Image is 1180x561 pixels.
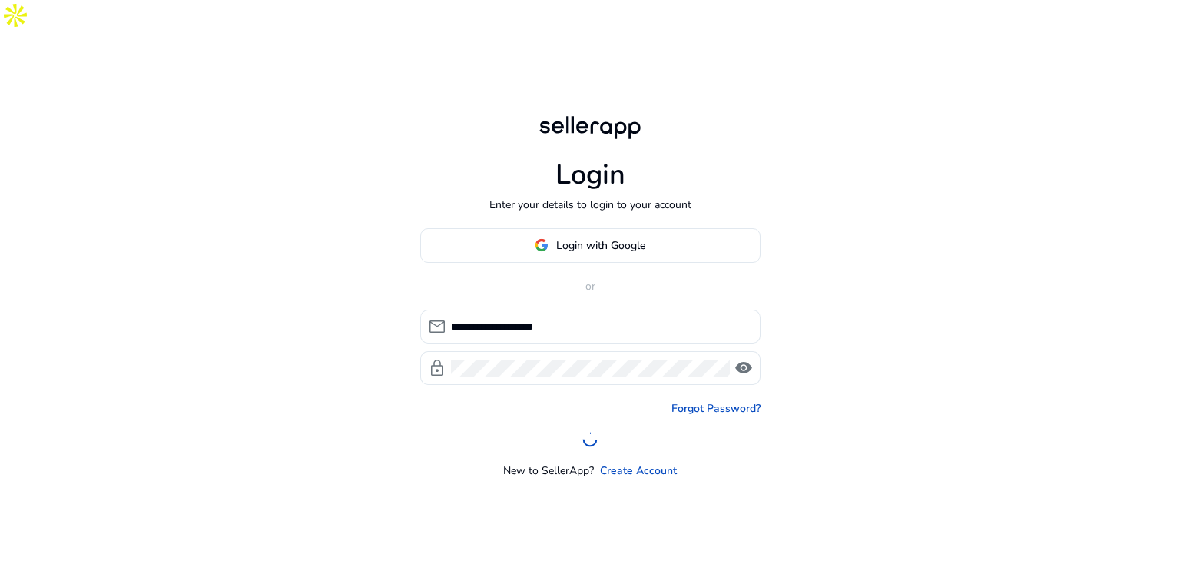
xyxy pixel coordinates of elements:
[671,400,761,417] a: Forgot Password?
[734,359,753,377] span: visibility
[420,228,761,263] button: Login with Google
[489,197,691,213] p: Enter your details to login to your account
[556,237,645,254] span: Login with Google
[600,463,677,479] a: Create Account
[428,359,446,377] span: lock
[428,317,446,336] span: mail
[503,463,594,479] p: New to SellerApp?
[535,238,549,252] img: google-logo.svg
[555,158,625,191] h1: Login
[420,278,761,294] p: or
